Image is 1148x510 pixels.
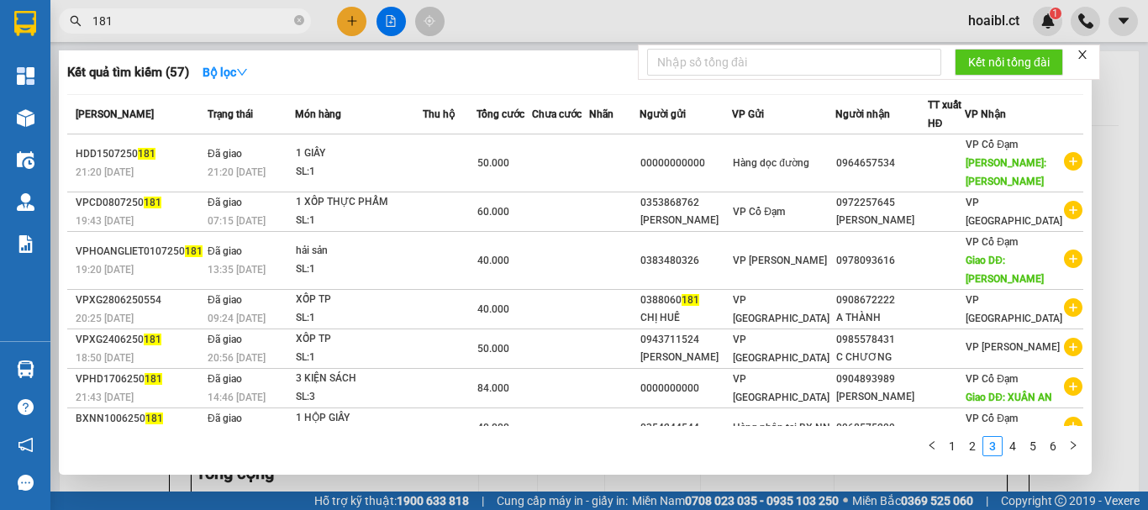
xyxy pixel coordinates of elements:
[208,264,266,276] span: 13:35 [DATE]
[296,260,422,279] div: SL: 1
[640,419,731,437] div: 0354244544
[1003,436,1023,456] li: 4
[1023,436,1043,456] li: 5
[208,352,266,364] span: 20:56 [DATE]
[477,382,509,394] span: 84.000
[640,349,731,366] div: [PERSON_NAME]
[18,399,34,415] span: question-circle
[733,334,829,364] span: VP [GEOGRAPHIC_DATA]
[76,215,134,227] span: 19:43 [DATE]
[296,349,422,367] div: SL: 1
[208,334,242,345] span: Đã giao
[296,145,422,163] div: 1 GIẤY
[647,49,941,76] input: Nhập số tổng đài
[208,413,242,424] span: Đã giao
[640,108,686,120] span: Người gửi
[836,292,927,309] div: 0908672222
[477,343,509,355] span: 50.000
[144,197,161,208] span: 181
[76,352,134,364] span: 18:50 [DATE]
[76,194,203,212] div: VPCD0807250
[208,245,242,257] span: Đã giao
[76,243,203,260] div: VPHOANGLIET0107250
[966,139,1018,150] span: VP Cổ Đạm
[14,11,36,36] img: logo-vxr
[145,373,162,385] span: 181
[1077,49,1088,60] span: close
[236,66,248,78] span: down
[640,252,731,270] div: 0383480326
[17,360,34,378] img: warehouse-icon
[927,440,937,450] span: left
[640,380,731,397] div: 0000000000
[963,437,982,455] a: 2
[208,313,266,324] span: 09:24 [DATE]
[296,163,422,181] div: SL: 1
[1068,440,1078,450] span: right
[185,245,203,257] span: 181
[983,437,1002,455] a: 3
[836,155,927,172] div: 0964657534
[968,53,1050,71] span: Kết nối tổng đài
[76,331,203,349] div: VPXG2406250
[1064,417,1082,435] span: plus-circle
[17,235,34,253] img: solution-icon
[92,12,291,30] input: Tìm tên, số ĐT hoặc mã đơn
[966,157,1046,187] span: [PERSON_NAME]: [PERSON_NAME]
[966,392,1052,403] span: Giao DĐ: XUÂN AN
[18,437,34,453] span: notification
[836,388,927,406] div: [PERSON_NAME]
[836,331,927,349] div: 0985578431
[203,66,248,79] strong: Bộ lọc
[296,330,422,349] div: XỐP TP
[18,475,34,491] span: message
[477,422,509,434] span: 40.000
[208,148,242,160] span: Đã giao
[208,197,242,208] span: Đã giao
[966,413,1018,424] span: VP Cổ Đạm
[982,436,1003,456] li: 3
[67,64,189,81] h3: Kết quả tìm kiếm ( 57 )
[682,294,699,306] span: 181
[640,212,731,229] div: [PERSON_NAME]
[836,309,927,327] div: A THÀNH
[943,437,961,455] a: 1
[732,108,764,120] span: VP Gửi
[294,15,304,25] span: close-circle
[208,215,266,227] span: 07:15 [DATE]
[966,197,1062,227] span: VP [GEOGRAPHIC_DATA]
[836,349,927,366] div: C CHƯƠNG
[296,388,422,407] div: SL: 3
[477,157,509,169] span: 50.000
[966,373,1018,385] span: VP Cổ Đạm
[835,108,890,120] span: Người nhận
[477,206,509,218] span: 60.000
[922,436,942,456] li: Previous Page
[423,108,455,120] span: Thu hộ
[1064,298,1082,317] span: plus-circle
[17,193,34,211] img: warehouse-icon
[1064,152,1082,171] span: plus-circle
[640,155,731,172] div: 00000000000
[296,409,422,428] div: 1 HỘP GIẤY
[589,108,613,120] span: Nhãn
[733,206,785,218] span: VP Cổ Đạm
[477,303,509,315] span: 40.000
[76,292,203,309] div: VPXG2806250554
[76,166,134,178] span: 21:20 [DATE]
[640,194,731,212] div: 0353868762
[836,419,927,437] div: 0968575299
[208,294,242,306] span: Đã giao
[532,108,582,120] span: Chưa cước
[1064,338,1082,356] span: plus-circle
[966,236,1018,248] span: VP Cổ Đạm
[295,108,341,120] span: Món hàng
[208,108,253,120] span: Trạng thái
[1003,437,1022,455] a: 4
[76,410,203,428] div: BXNN1006250
[477,108,524,120] span: Tổng cước
[955,49,1063,76] button: Kết nối tổng đài
[76,108,154,120] span: [PERSON_NAME]
[966,255,1044,285] span: Giao DĐ: [PERSON_NAME]
[76,264,134,276] span: 19:20 [DATE]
